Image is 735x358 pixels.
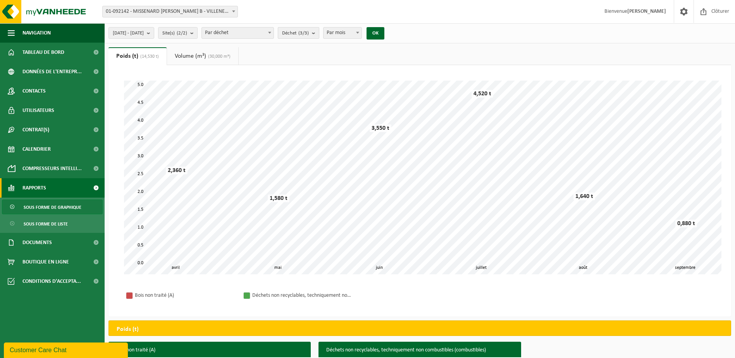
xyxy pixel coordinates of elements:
a: Sous forme de liste [2,216,103,231]
a: Sous forme de graphique [2,200,103,214]
span: Calendrier [22,139,51,159]
span: Par mois [323,27,362,39]
a: Poids (t) [108,47,167,65]
span: 01-092142 - MISSENARD QUINT B - VILLENEUVE D ASCQ [102,6,238,17]
span: Conditions d'accepta... [22,272,81,291]
span: Par mois [324,28,361,38]
span: Navigation [22,23,51,43]
span: Documents [22,233,52,252]
span: Sous forme de graphique [24,200,81,215]
span: Par déchet [201,27,274,39]
button: [DATE] - [DATE] [108,27,154,39]
div: 1,640 t [573,193,595,200]
span: Tableau de bord [22,43,64,62]
div: Bois non traité (A) [135,291,236,300]
div: 3,550 t [370,124,391,132]
count: (3/3) [298,31,309,36]
span: Compresseurs intelli... [22,159,82,178]
span: [DATE] - [DATE] [113,28,144,39]
span: (14,530 t) [138,54,159,59]
count: (2/2) [177,31,187,36]
div: 2,360 t [166,167,188,174]
div: Déchets non recyclables, techniquement non combustibles (combustibles) [252,291,353,300]
span: Boutique en ligne [22,252,69,272]
div: 0,880 t [675,220,697,227]
span: Contrat(s) [22,120,49,139]
button: Site(s)(2/2) [158,27,198,39]
span: (30,000 m³) [206,54,231,59]
h2: Poids (t) [109,321,146,338]
div: 1,580 t [268,194,289,202]
span: Sous forme de liste [24,217,68,231]
span: Utilisateurs [22,101,54,120]
div: 4,520 t [472,90,493,98]
span: Déchet [282,28,309,39]
iframe: chat widget [4,341,129,358]
button: Déchet(3/3) [278,27,319,39]
span: Par déchet [202,28,274,38]
span: 01-092142 - MISSENARD QUINT B - VILLENEUVE D ASCQ [103,6,238,17]
span: Site(s) [162,28,187,39]
strong: [PERSON_NAME] [627,9,666,14]
span: Données de l'entrepr... [22,62,82,81]
button: OK [367,27,384,40]
span: Contacts [22,81,46,101]
a: Volume (m³) [167,47,238,65]
span: Rapports [22,178,46,198]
